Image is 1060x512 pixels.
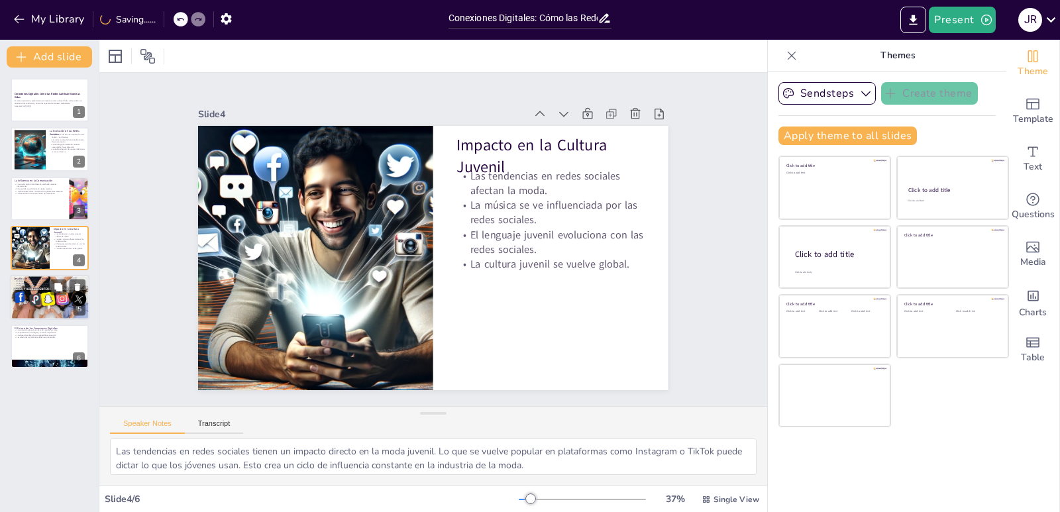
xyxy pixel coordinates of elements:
[15,100,85,105] p: En esta presentación, exploraremos el impacto social y cultural de las redes sociales en nuestras...
[100,13,156,26] div: Saving......
[73,156,85,168] div: 2
[15,329,85,332] p: La conciencia sobre el uso de redes sociales es clave.
[1019,305,1047,320] span: Charts
[11,226,89,270] div: 4
[786,172,881,175] div: Click to add text
[70,279,85,295] button: Delete Slide
[290,8,579,182] div: Slide 4
[15,105,85,107] p: Generated with [URL]
[15,327,85,331] p: El Futuro de las Conexiones Digitales
[908,199,996,203] div: Click to add text
[786,301,881,307] div: Click to add title
[1013,112,1053,127] span: Template
[795,271,878,274] div: Click to add body
[73,254,85,266] div: 4
[778,127,917,145] button: Apply theme to all slides
[15,187,66,190] p: El contenido visual domina las redes sociales.
[904,301,999,307] div: Click to add title
[105,46,126,67] div: Layout
[1012,207,1055,222] span: Questions
[795,249,880,260] div: Click to add title
[881,82,978,105] button: Create theme
[50,279,66,295] button: Duplicate Slide
[1021,350,1045,365] span: Table
[802,40,993,72] p: Themes
[14,284,85,287] p: La adicción digital afecta la vida diaria.
[50,138,85,143] p: Las redes sociales han eliminado barreras de comunicación.
[15,179,66,183] p: La Influencia en la Comunicación
[900,7,926,33] button: Export to PowerPoint
[54,248,85,250] p: La cultura juvenil se vuelve global.
[1006,135,1059,183] div: Add text boxes
[14,280,85,282] p: El ciberacoso es un problema serio.
[786,310,816,313] div: Click to add text
[15,92,80,99] strong: Conexiones Digitales: Cómo las Redes Cambian Nuestras Vidas
[50,133,85,138] p: La evolución de las redes sociales ha sido rápida y significativa.
[15,193,66,195] p: La creatividad en la comunicación ha aumentado.
[11,78,89,122] div: 1
[908,186,996,194] div: Click to add title
[659,493,691,505] div: 37 %
[10,275,89,320] div: 5
[10,9,90,30] button: My Library
[438,266,608,373] p: La cultura juvenil se vuelve global.
[1006,326,1059,374] div: Add a table
[904,310,946,313] div: Click to add text
[1006,183,1059,230] div: Get real-time input from your audience
[54,227,85,234] p: Impacto en la Cultura Juvenil
[1006,87,1059,135] div: Add ready made slides
[1024,160,1042,174] span: Text
[74,303,85,315] div: 5
[73,205,85,217] div: 3
[778,82,876,105] button: Sendsteps
[484,160,669,291] p: Impacto en la Cultura Juvenil
[851,310,881,313] div: Click to add text
[11,177,89,221] div: 3
[54,233,85,238] p: Las tendencias en redes sociales afectan la moda.
[105,493,519,505] div: Slide 4 / 6
[1018,8,1042,32] div: j r
[50,148,85,152] p: La rápida adopción de nuevas plataformas marca tendencias.
[1018,64,1048,79] span: Theme
[14,287,85,289] p: Es crucial abordar estos desafíos.
[1018,7,1042,33] button: j r
[1006,278,1059,326] div: Add charts and graphs
[445,240,623,360] p: El lenguaje juvenil evoluciona con las redes sociales.
[956,310,998,313] div: Click to add text
[1006,230,1059,278] div: Add images, graphics, shapes or video
[73,106,85,118] div: 1
[929,7,995,33] button: Present
[54,238,85,242] p: La música se ve influenciada por las redes sociales.
[474,190,652,309] p: Las tendencias en redes sociales afectan la moda.
[110,419,185,434] button: Speaker Notes
[460,215,637,334] p: La música se ve influenciada por las redes sociales.
[7,46,92,68] button: Add slide
[11,325,89,368] div: 6
[15,183,66,187] p: La comunicación instantánea ha cambiado nuestras interacciones.
[15,190,66,193] p: La profundidad de las conversaciones puede verse afectada.
[110,438,757,475] textarea: Las tendencias en redes sociales tienen un impacto directo en la moda juvenil. Lo que se vuelve p...
[15,336,85,339] p: Las relaciones significativas deben ser priorizadas.
[1006,40,1059,87] div: Change the overall theme
[73,352,85,364] div: 6
[819,310,849,313] div: Click to add text
[50,143,85,148] p: La tecnología ha cambiado nuestras necesidades de socialización.
[50,128,85,136] p: La Evolución de las Redes Sociales
[449,9,598,28] input: Insert title
[786,163,881,168] div: Click to add title
[14,277,85,281] p: Desafíos de las Redes Sociales
[185,419,244,434] button: Transcript
[11,127,89,171] div: 2
[14,282,85,285] p: La desinformación es común en las redes sociales.
[140,48,156,64] span: Position
[54,243,85,248] p: El lenguaje juvenil evoluciona con las redes sociales.
[714,494,759,505] span: Single View
[15,334,85,336] p: La educación sobre el uso responsable es esencial.
[1020,255,1046,270] span: Media
[15,331,85,334] p: El equilibrio entre lo digital y lo real es importante.
[904,232,999,237] div: Click to add title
